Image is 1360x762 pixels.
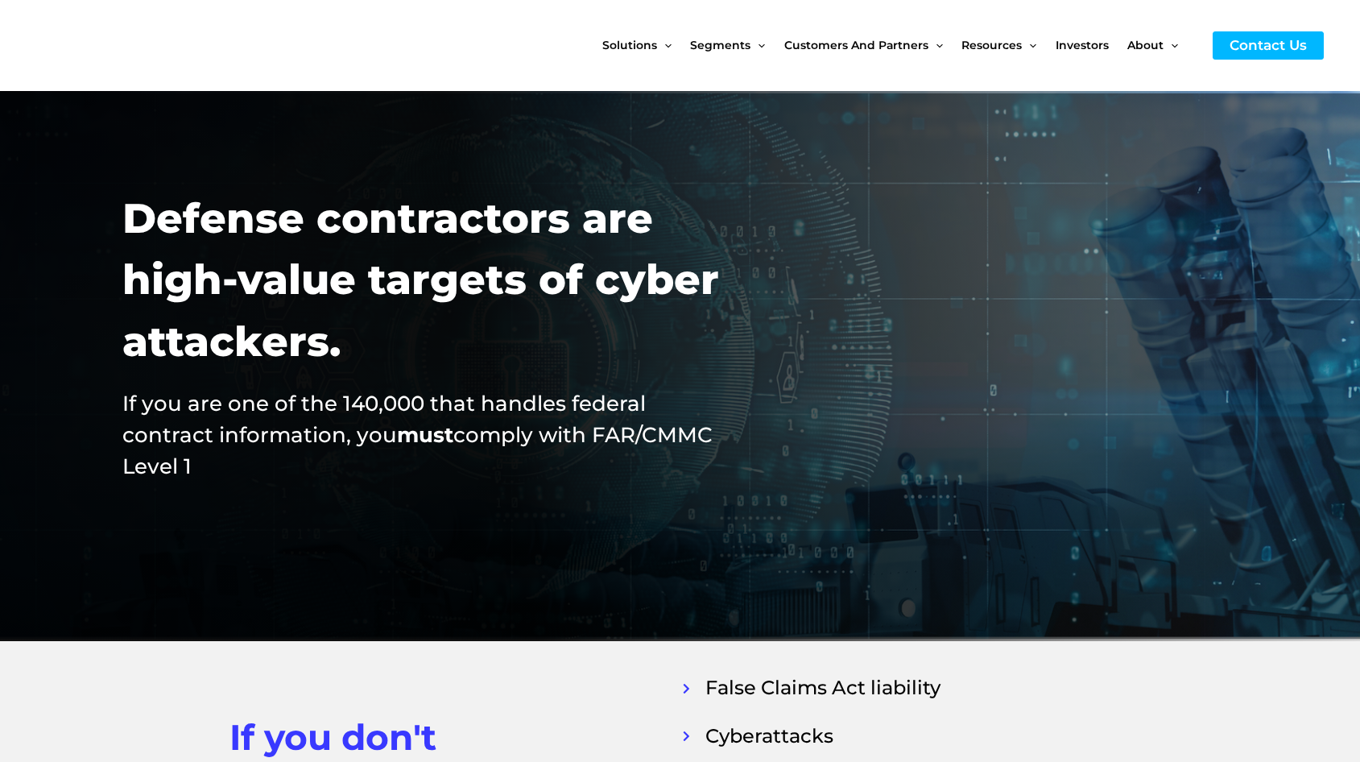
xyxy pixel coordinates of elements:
[1164,11,1178,79] span: Menu Toggle
[1213,31,1324,60] a: Contact Us
[122,188,740,373] h2: Defense contractors are high-value targets of cyber attackers.
[397,422,453,448] b: must
[602,11,1197,79] nav: Site Navigation: New Main Menu
[657,11,672,79] span: Menu Toggle
[784,11,928,79] span: Customers and Partners
[690,11,750,79] span: Segments
[1056,11,1109,79] span: Investors
[961,11,1022,79] span: Resources
[602,11,657,79] span: Solutions
[750,11,765,79] span: Menu Toggle
[701,727,833,747] span: Cyberattacks
[1022,11,1036,79] span: Menu Toggle
[928,11,943,79] span: Menu Toggle
[1056,11,1127,79] a: Investors
[28,12,221,79] img: CyberCatch
[701,678,940,698] span: False Claims Act liability
[1127,11,1164,79] span: About
[122,388,740,482] h2: If you are one of the 140,000 that handles federal contract information, you comply with FAR/CMMC...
